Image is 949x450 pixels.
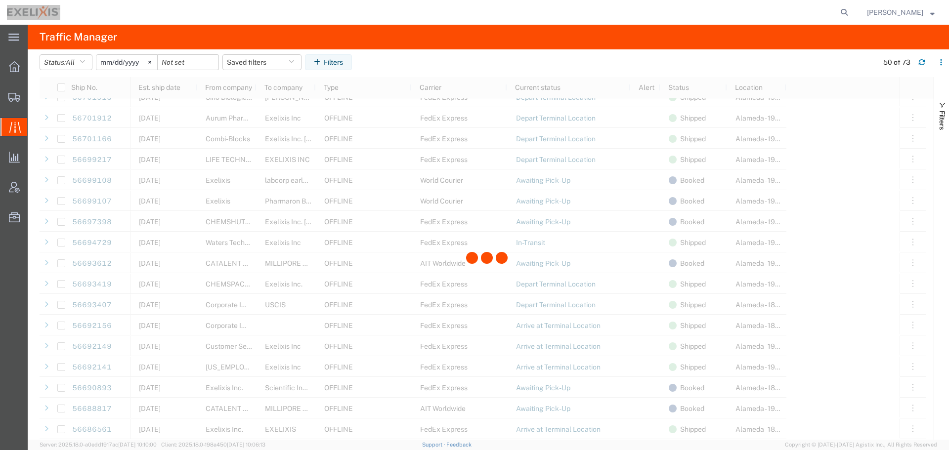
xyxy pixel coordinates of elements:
[305,54,352,70] button: Filters
[7,5,60,20] img: logo
[66,58,75,66] span: All
[40,25,117,49] h4: Traffic Manager
[938,111,946,130] span: Filters
[222,54,302,70] button: Saved filters
[227,442,265,448] span: [DATE] 10:06:13
[40,442,157,448] span: Server: 2025.18.0-a0edd1917ac
[158,55,218,70] input: Not set
[40,54,92,70] button: Status:All
[446,442,472,448] a: Feedback
[785,441,937,449] span: Copyright © [DATE]-[DATE] Agistix Inc., All Rights Reserved
[118,442,157,448] span: [DATE] 10:10:00
[96,55,157,70] input: Not set
[866,6,935,18] button: [PERSON_NAME]
[883,57,910,68] div: 50 of 73
[867,7,923,18] span: Art Buenaventura
[161,442,265,448] span: Client: 2025.18.0-198a450
[422,442,447,448] a: Support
